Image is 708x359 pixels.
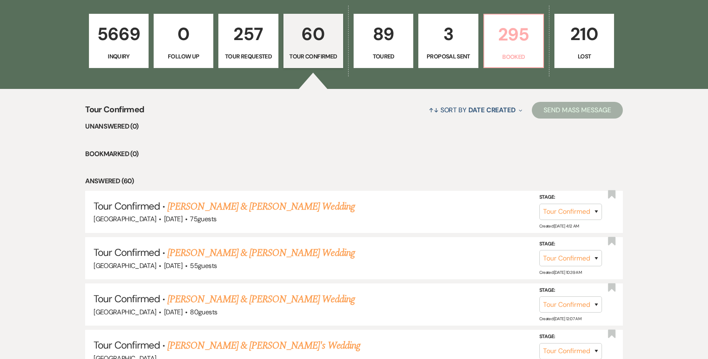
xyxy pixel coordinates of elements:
[164,308,182,316] span: [DATE]
[429,106,439,114] span: ↑↓
[359,20,408,48] p: 89
[85,103,144,121] span: Tour Confirmed
[539,332,602,341] label: Stage:
[94,246,160,259] span: Tour Confirmed
[94,215,156,223] span: [GEOGRAPHIC_DATA]
[554,14,614,68] a: 210Lost
[468,106,516,114] span: Date Created
[164,261,182,270] span: [DATE]
[85,176,622,187] li: Answered (60)
[167,338,360,353] a: [PERSON_NAME] & [PERSON_NAME]'s Wedding
[190,261,217,270] span: 55 guests
[167,245,354,260] a: [PERSON_NAME] & [PERSON_NAME] Wedding
[94,200,160,212] span: Tour Confirmed
[539,316,581,321] span: Created: [DATE] 12:07 AM
[224,52,273,61] p: Tour Requested
[94,20,143,48] p: 5669
[190,308,217,316] span: 80 guests
[418,14,478,68] a: 3Proposal Sent
[159,52,208,61] p: Follow Up
[218,14,278,68] a: 257Tour Requested
[190,215,216,223] span: 75 guests
[89,14,149,68] a: 5669Inquiry
[159,20,208,48] p: 0
[560,20,609,48] p: 210
[289,52,338,61] p: Tour Confirmed
[489,52,538,61] p: Booked
[483,14,544,68] a: 295Booked
[283,14,343,68] a: 60Tour Confirmed
[94,52,143,61] p: Inquiry
[164,215,182,223] span: [DATE]
[85,149,622,159] li: Bookmarked (0)
[167,199,354,214] a: [PERSON_NAME] & [PERSON_NAME] Wedding
[289,20,338,48] p: 60
[94,308,156,316] span: [GEOGRAPHIC_DATA]
[167,292,354,307] a: [PERSON_NAME] & [PERSON_NAME] Wedding
[94,339,160,351] span: Tour Confirmed
[425,99,526,121] button: Sort By Date Created
[224,20,273,48] p: 257
[539,193,602,202] label: Stage:
[539,239,602,248] label: Stage:
[424,52,473,61] p: Proposal Sent
[532,102,623,119] button: Send Mass Message
[539,270,582,275] span: Created: [DATE] 10:39 AM
[539,223,579,229] span: Created: [DATE] 4:12 AM
[539,286,602,295] label: Stage:
[359,52,408,61] p: Toured
[85,121,622,132] li: Unanswered (0)
[154,14,213,68] a: 0Follow Up
[354,14,413,68] a: 89Toured
[94,261,156,270] span: [GEOGRAPHIC_DATA]
[560,52,609,61] p: Lost
[94,292,160,305] span: Tour Confirmed
[489,20,538,48] p: 295
[424,20,473,48] p: 3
